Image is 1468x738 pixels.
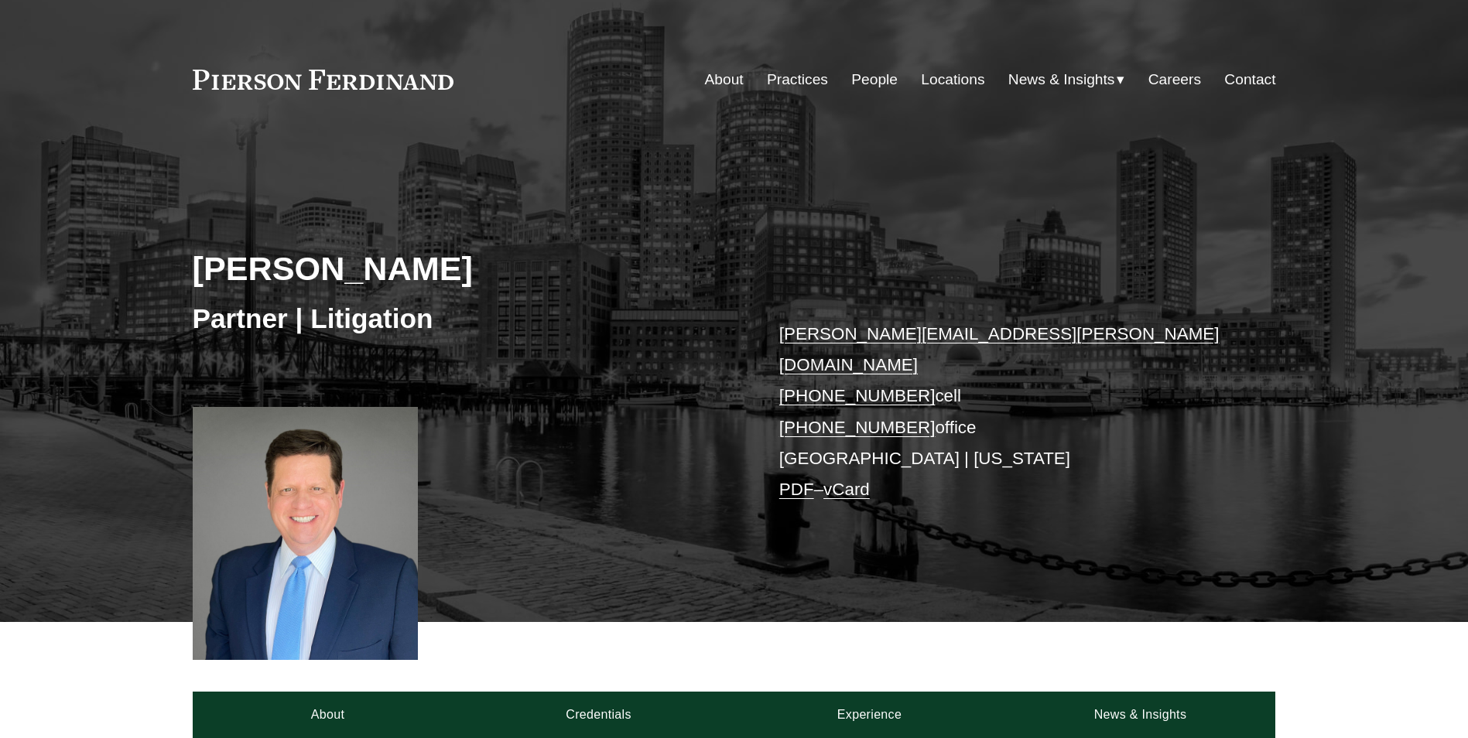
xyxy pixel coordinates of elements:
[1148,65,1201,94] a: Careers
[734,692,1005,738] a: Experience
[779,324,1220,374] a: [PERSON_NAME][EMAIL_ADDRESS][PERSON_NAME][DOMAIN_NAME]
[1224,65,1275,94] a: Contact
[1008,67,1115,94] span: News & Insights
[921,65,984,94] a: Locations
[464,692,734,738] a: Credentials
[823,480,870,499] a: vCard
[1008,65,1125,94] a: folder dropdown
[851,65,898,94] a: People
[779,480,814,499] a: PDF
[779,418,936,437] a: [PHONE_NUMBER]
[767,65,828,94] a: Practices
[705,65,744,94] a: About
[193,692,464,738] a: About
[779,386,936,405] a: [PHONE_NUMBER]
[193,302,734,336] h3: Partner | Litigation
[779,319,1230,506] p: cell office [GEOGRAPHIC_DATA] | [US_STATE] –
[1004,692,1275,738] a: News & Insights
[193,248,734,289] h2: [PERSON_NAME]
